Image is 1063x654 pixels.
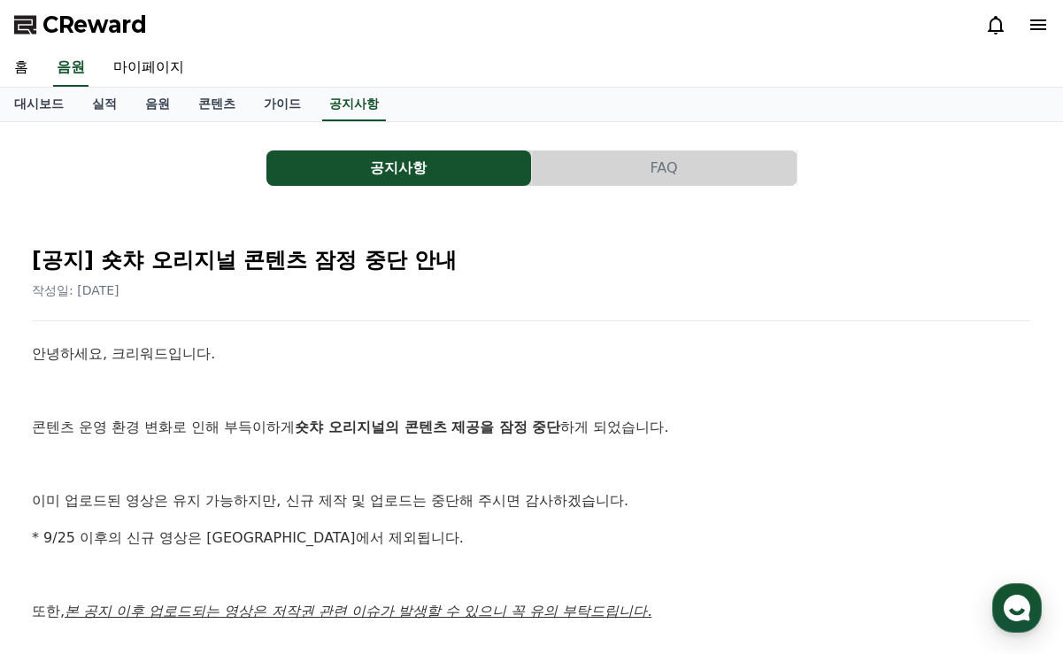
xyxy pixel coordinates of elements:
[65,603,651,619] u: 본 공지 이후 업로드되는 영상은 저작권 관련 이슈가 발생할 수 있으니 꼭 유의 부탁드립니다.
[184,88,250,121] a: 콘텐츠
[53,50,89,87] a: 음원
[99,50,198,87] a: 마이페이지
[32,600,1031,623] p: 또한,
[295,419,560,435] strong: 숏챠 오리지널의 콘텐츠 제공을 잠정 중단
[32,342,1031,365] p: 안녕하세요, 크리워드입니다.
[532,150,797,186] button: FAQ
[32,527,1031,550] p: * 9/25 이후의 신규 영상은 [GEOGRAPHIC_DATA]에서 제외됩니다.
[32,489,1031,512] p: 이미 업로드된 영상은 유지 가능하지만, 신규 제작 및 업로드는 중단해 주시면 감사하겠습니다.
[14,11,147,39] a: CReward
[266,150,531,186] button: 공지사항
[42,11,147,39] span: CReward
[131,88,184,121] a: 음원
[78,88,131,121] a: 실적
[32,283,119,297] span: 작성일: [DATE]
[32,246,1031,274] h2: [공지] 숏챠 오리지널 콘텐츠 잠정 중단 안내
[532,150,797,186] a: FAQ
[266,150,532,186] a: 공지사항
[250,88,315,121] a: 가이드
[32,416,1031,439] p: 콘텐츠 운영 환경 변화로 인해 부득이하게 하게 되었습니다.
[322,88,386,121] a: 공지사항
